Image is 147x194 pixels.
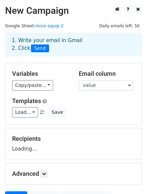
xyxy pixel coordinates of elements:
h2: New Campaign [5,5,142,17]
button: Save [48,107,66,118]
span: Daily emails left: 50 [97,22,142,30]
div: 1. Write your email in Gmail 2. Click [7,37,140,52]
a: Load... [12,107,38,118]
span: Send [31,44,49,53]
h5: Email column [79,70,135,77]
h5: Advanced [12,170,135,177]
a: Templates [12,97,41,104]
a: mine equip 2 [35,23,64,28]
small: Google Sheet: [5,23,64,28]
a: Copy/paste... [12,80,53,91]
h5: Variables [12,70,69,77]
h5: Recipients [12,135,135,142]
a: Daily emails left: 50 [97,23,142,28]
div: Loading... [12,135,135,153]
